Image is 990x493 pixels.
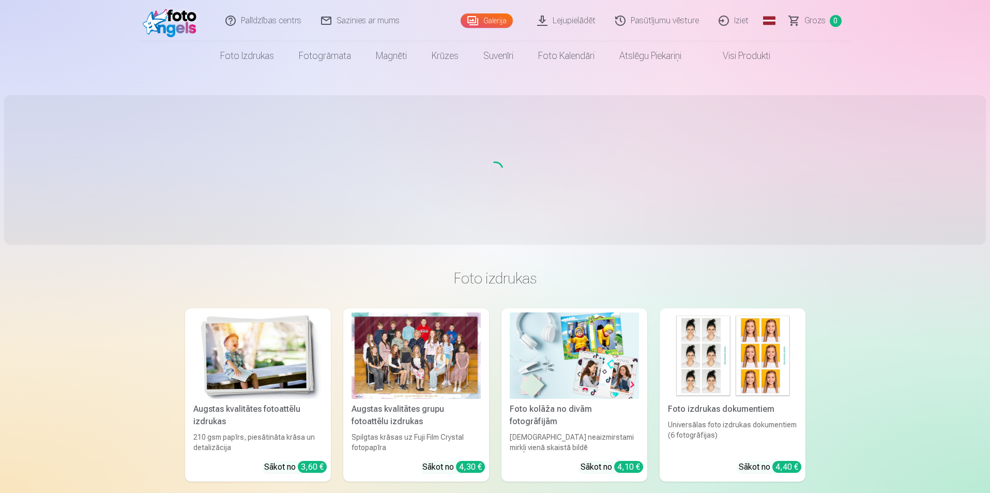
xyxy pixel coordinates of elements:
div: Sākot no [581,461,643,473]
h3: Foto izdrukas [193,269,797,288]
a: Galerija [461,13,513,28]
div: 4,40 € [772,461,801,473]
span: 0 [830,15,842,27]
a: Magnēti [363,41,419,70]
a: Foto izdrukas [208,41,286,70]
a: Suvenīri [471,41,526,70]
div: Sākot no [739,461,801,473]
div: 4,10 € [614,461,643,473]
img: Foto kolāža no divām fotogrāfijām [510,312,639,399]
div: Sākot no [264,461,327,473]
a: Augstas kvalitātes grupu fotoattēlu izdrukasSpilgtas krāsas uz Fuji Film Crystal fotopapīraSākot ... [343,308,489,482]
a: Foto kalendāri [526,41,607,70]
div: Foto izdrukas dokumentiem [664,403,801,415]
div: 3,60 € [298,461,327,473]
a: Atslēgu piekariņi [607,41,694,70]
img: Augstas kvalitātes fotoattēlu izdrukas [193,312,323,399]
div: Augstas kvalitātes grupu fotoattēlu izdrukas [347,403,485,428]
div: Universālas foto izdrukas dokumentiem (6 fotogrāfijas) [664,420,801,453]
div: 4,30 € [456,461,485,473]
img: Foto izdrukas dokumentiem [668,312,797,399]
div: [DEMOGRAPHIC_DATA] neaizmirstami mirkļi vienā skaistā bildē [506,432,643,453]
div: 210 gsm papīrs, piesātināta krāsa un detalizācija [189,432,327,453]
a: Foto izdrukas dokumentiemFoto izdrukas dokumentiemUniversālas foto izdrukas dokumentiem (6 fotogr... [660,308,805,482]
div: Augstas kvalitātes fotoattēlu izdrukas [189,403,327,428]
a: Fotogrāmata [286,41,363,70]
a: Augstas kvalitātes fotoattēlu izdrukasAugstas kvalitātes fotoattēlu izdrukas210 gsm papīrs, piesā... [185,308,331,482]
img: /fa1 [143,4,202,37]
div: Foto kolāža no divām fotogrāfijām [506,403,643,428]
a: Foto kolāža no divām fotogrāfijāmFoto kolāža no divām fotogrāfijām[DEMOGRAPHIC_DATA] neaizmirstam... [501,308,647,482]
span: Grozs [804,14,826,27]
div: Sākot no [422,461,485,473]
a: Krūzes [419,41,471,70]
a: Visi produkti [694,41,783,70]
div: Spilgtas krāsas uz Fuji Film Crystal fotopapīra [347,432,485,453]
